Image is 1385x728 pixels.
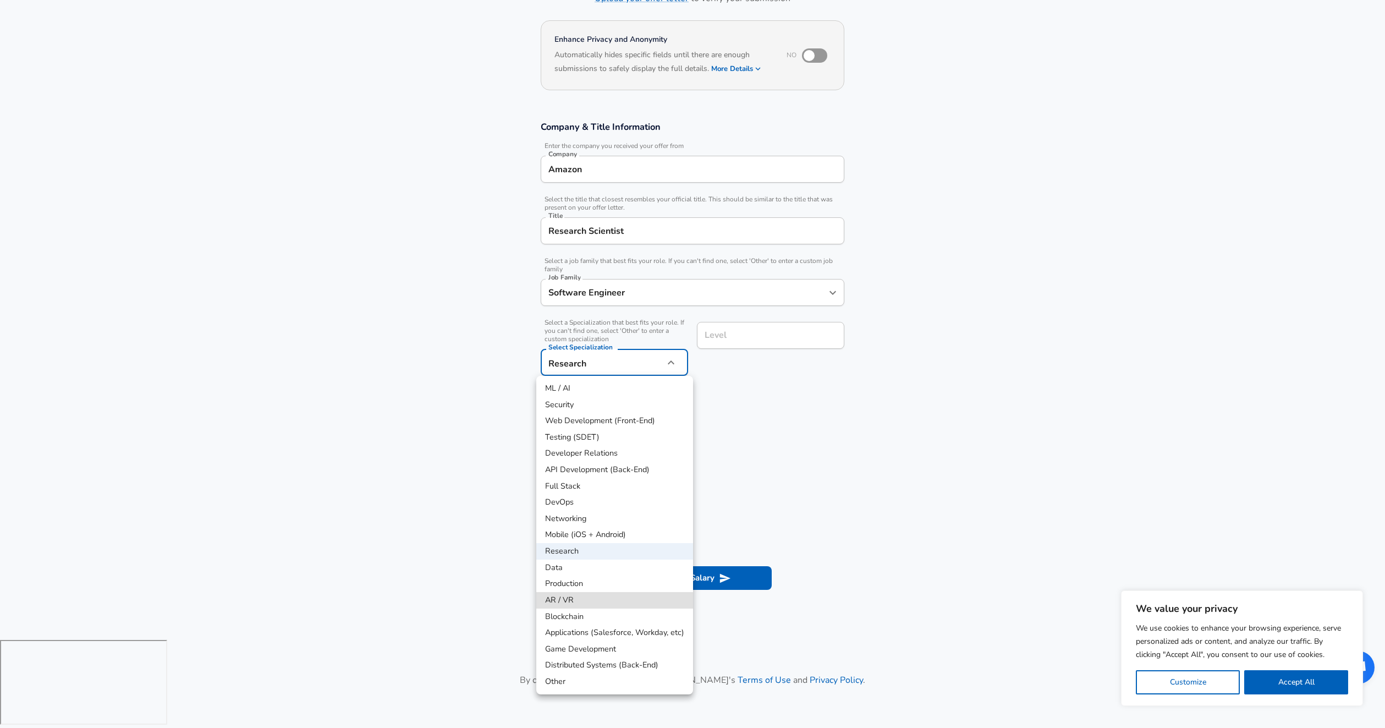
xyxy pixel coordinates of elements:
[536,462,693,478] li: API Development (Back-End)
[536,413,693,429] li: Web Development (Front-End)
[536,609,693,625] li: Blockchain
[536,527,693,543] li: Mobile (iOS + Android)
[1136,602,1348,615] p: We value your privacy
[536,494,693,511] li: DevOps
[536,576,693,592] li: Production
[536,625,693,641] li: Applications (Salesforce, Workday, etc)
[536,429,693,446] li: Testing (SDET)
[1121,590,1363,706] div: We value your privacy
[536,674,693,690] li: Other
[536,641,693,658] li: Game Development
[536,592,693,609] li: AR / VR
[536,445,693,462] li: Developer Relations
[1136,622,1348,661] p: We use cookies to enhance your browsing experience, serve personalized ads or content, and analyz...
[536,657,693,674] li: Distributed Systems (Back-End)
[536,543,693,560] li: Research
[536,511,693,527] li: Networking
[1136,670,1240,694] button: Customize
[536,397,693,413] li: Security
[536,560,693,576] li: Data
[536,380,693,397] li: ML / AI
[1244,670,1348,694] button: Accept All
[536,478,693,495] li: Full Stack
